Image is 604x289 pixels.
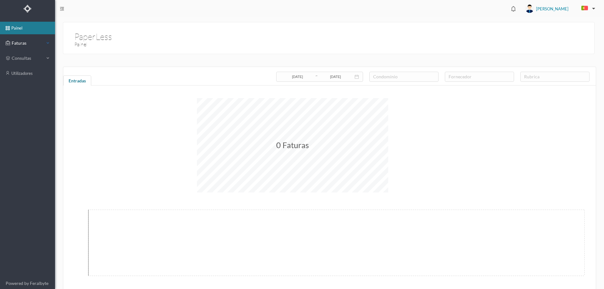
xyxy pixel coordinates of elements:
[373,74,432,80] div: condomínio
[24,5,31,13] img: Logo
[525,4,534,13] img: user_titan3.af2715ee.jpg
[280,73,315,80] input: Data inicial
[10,40,45,46] span: Faturas
[74,30,112,32] h1: PaperLess
[355,75,359,79] i: icon: calendar
[276,140,309,150] span: 0 Faturas
[509,5,517,13] i: icon: bell
[318,73,353,80] input: Data final
[524,74,583,80] div: rubrica
[74,41,332,48] h3: Painel
[12,55,43,61] span: consultas
[63,75,91,88] div: Entradas
[449,74,507,80] div: fornecedor
[60,7,64,11] i: icon: menu-fold
[576,3,598,14] button: PT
